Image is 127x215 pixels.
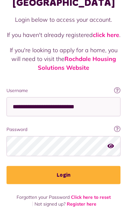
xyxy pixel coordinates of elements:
button: Login [7,166,120,184]
a: Register here [67,201,96,207]
span: Forgotten your Password [17,194,70,200]
a: click here [93,31,119,39]
a: Click here to reset [71,194,111,200]
p: If you haven't already registered . [7,30,120,39]
p: Login below to access your account. [7,15,120,24]
label: Username [7,87,120,94]
p: If you're looking to apply for a home, you will need to visit the [7,46,120,72]
span: Not signed up? [35,201,65,207]
a: Rochdale Housing Solutions Website [38,55,116,71]
label: Password [7,126,120,133]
